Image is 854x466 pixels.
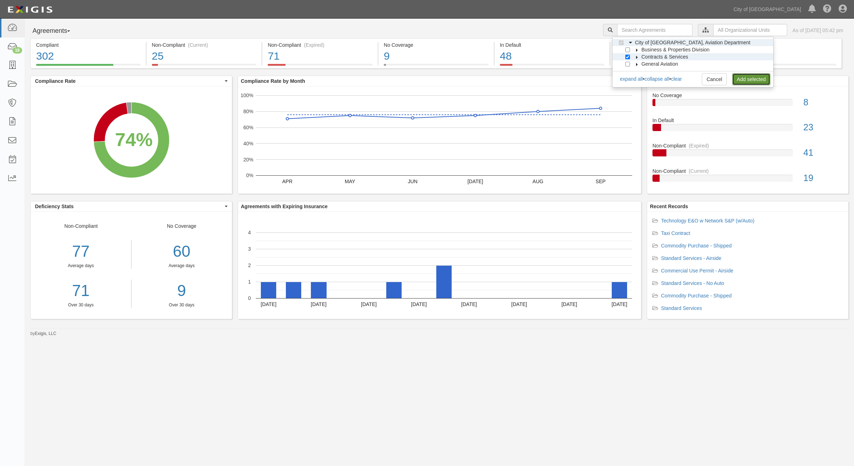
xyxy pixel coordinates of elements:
[262,64,378,70] a: Non-Compliant(Expired)71
[384,41,488,49] div: No Coverage
[495,64,610,70] a: In Default48
[311,301,327,307] text: [DATE]
[689,167,709,175] div: (Current)
[31,76,232,86] button: Compliance Rate
[246,172,253,178] text: 0%
[31,86,232,194] svg: A chart.
[35,77,223,85] span: Compliance Rate
[137,280,227,302] a: 9
[345,179,356,184] text: MAY
[823,5,831,14] i: Help Center - Complianz
[241,204,328,209] b: Agreements with Expiring Insurance
[137,302,227,308] div: Over 30 days
[635,40,750,45] span: City of [GEOGRAPHIC_DATA], Aviation Department
[661,293,732,299] a: Commodity Purchase - Shipped
[798,172,848,185] div: 19
[268,41,372,49] div: Non-Compliant (Expired)
[647,142,848,149] div: Non-Compliant
[798,121,848,134] div: 23
[384,49,488,64] div: 9
[30,331,56,337] small: by
[31,240,131,263] div: 77
[261,301,277,307] text: [DATE]
[248,295,251,301] text: 0
[243,125,253,130] text: 60%
[652,117,843,142] a: In Default23
[661,243,732,249] a: Commodity Purchase - Shipped
[611,301,627,307] text: [DATE]
[304,41,324,49] div: (Expired)
[500,41,605,49] div: In Default
[36,41,140,49] div: Compliant
[647,117,848,124] div: In Default
[238,86,641,194] svg: A chart.
[652,142,843,167] a: Non-Compliant(Expired)41
[147,64,262,70] a: Non-Compliant(Current)25
[152,41,257,49] div: Non-Compliant (Current)
[620,75,682,82] div: • •
[732,41,836,49] div: Pending Review
[238,212,641,319] svg: A chart.
[561,301,577,307] text: [DATE]
[620,76,643,82] a: expand all
[31,222,131,308] div: Non-Compliant
[713,24,787,36] input: All Organizational Units
[35,331,56,336] a: Exigis, LLC
[31,280,131,302] a: 71
[188,41,208,49] div: (Current)
[35,203,223,210] span: Deficiency Stats
[30,64,146,70] a: Compliant302
[31,263,131,269] div: Average days
[511,301,527,307] text: [DATE]
[661,230,690,236] a: Taxi Contract
[467,179,483,184] text: [DATE]
[241,78,305,84] b: Compliance Rate by Month
[793,27,843,34] div: As of [DATE] 05:42 pm
[641,61,678,67] span: General Aviation
[243,141,253,146] text: 40%
[137,263,227,269] div: Average days
[732,73,770,85] a: Add selected
[661,268,733,274] a: Commercial Use Permit - Airside
[5,3,55,16] img: logo-5460c22ac91f19d4615b14bd174203de0afe785f0fc80cf4dbbc73dc1793850b.png
[661,255,721,261] a: Standard Services - Airside
[131,222,232,308] div: No Coverage
[661,280,724,286] a: Standard Services - No Auto
[30,24,84,38] button: Agreements
[248,262,251,268] text: 2
[671,76,682,82] a: clear
[641,54,688,60] span: Contracts & Services
[798,96,848,109] div: 8
[248,246,251,252] text: 3
[268,49,372,64] div: 71
[661,305,702,311] a: Standard Services
[31,302,131,308] div: Over 30 days
[411,301,427,307] text: [DATE]
[650,204,688,209] b: Recent Records
[798,146,848,159] div: 41
[652,92,843,117] a: No Coverage8
[152,49,257,64] div: 25
[243,109,253,114] text: 80%
[645,76,669,82] a: collapse all
[137,240,227,263] div: 60
[36,49,140,64] div: 302
[647,167,848,175] div: Non-Compliant
[240,92,253,98] text: 100%
[378,64,494,70] a: No Coverage9
[647,92,848,99] div: No Coverage
[732,49,836,64] div: 15
[361,301,377,307] text: [DATE]
[652,167,843,187] a: Non-Compliant(Current)19
[500,49,605,64] div: 48
[248,230,251,235] text: 4
[730,2,805,16] a: City of [GEOGRAPHIC_DATA]
[610,64,726,70] a: Expiring Insurance37
[31,201,232,211] button: Deficiency Stats
[689,142,709,149] div: (Expired)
